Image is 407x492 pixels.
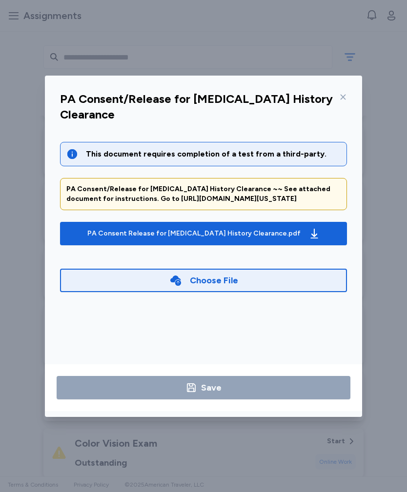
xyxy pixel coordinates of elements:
[66,184,341,204] div: PA Consent/Release for [MEDICAL_DATA] History Clearance ~~ See attached document for instructions...
[201,381,222,394] div: Save
[86,148,341,160] div: This document requires completion of a test from a third-party.
[87,229,301,238] div: PA Consent Release for [MEDICAL_DATA] History Clearance.pdf
[190,274,238,287] div: Choose File
[57,376,350,399] button: Save
[60,222,347,245] button: PA Consent Release for [MEDICAL_DATA] History Clearance.pdf
[60,91,335,122] div: PA Consent/Release for [MEDICAL_DATA] History Clearance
